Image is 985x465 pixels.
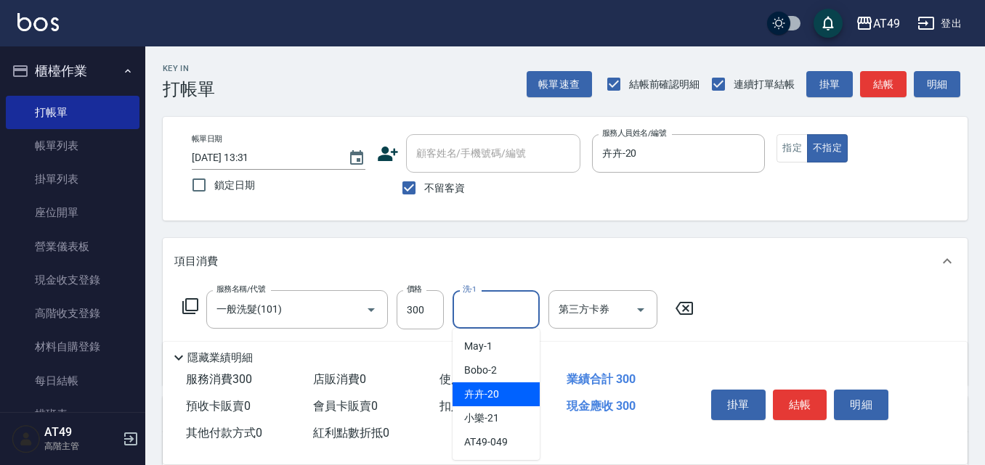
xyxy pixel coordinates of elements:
span: May -1 [464,339,492,354]
button: 掛單 [711,390,766,420]
span: 扣入金 0 [439,399,481,413]
a: 高階收支登錄 [6,297,139,330]
button: 櫃檯作業 [6,52,139,90]
div: 項目消費 [163,238,968,284]
span: 小樂 -21 [464,411,499,426]
span: 店販消費 0 [313,372,366,386]
span: Bobo -2 [464,363,497,378]
p: 高階主管 [44,440,118,453]
span: 使用預收卡 0 [439,372,504,386]
label: 洗-1 [463,284,477,295]
a: 每日結帳 [6,364,139,398]
p: 隱藏業績明細 [187,350,253,366]
label: 帳單日期 [192,133,222,144]
span: 結帳前確認明細 [629,77,700,92]
button: 明細 [834,390,888,420]
span: 現金應收 300 [567,399,636,413]
button: AT49 [850,9,906,38]
button: Open [629,298,652,321]
a: 座位開單 [6,196,139,229]
a: 掛單列表 [6,162,139,196]
a: 打帳單 [6,96,139,129]
button: 帳單速查 [527,71,592,98]
span: 服務消費 300 [186,372,252,386]
button: 結帳 [773,390,827,420]
button: 明細 [914,71,960,98]
a: 材料自購登錄 [6,330,139,363]
h5: AT49 [44,425,118,440]
button: 指定 [777,134,808,162]
span: 卉卉 -20 [464,387,499,402]
button: 登出 [912,10,968,37]
span: 其他付款方式 0 [186,426,262,440]
a: 帳單列表 [6,129,139,162]
span: 業績合計 300 [567,372,636,386]
span: 不留客資 [424,181,465,196]
h2: Key In [163,64,215,73]
div: AT49 [873,15,900,33]
button: 不指定 [807,134,848,162]
input: YYYY/MM/DD hh:mm [192,146,333,170]
button: 結帳 [860,71,907,98]
label: 價格 [407,284,422,295]
span: 預收卡販賣 0 [186,399,251,413]
span: 鎖定日期 [214,178,255,193]
a: 現金收支登錄 [6,263,139,297]
span: AT49 -049 [464,435,508,450]
a: 排班表 [6,398,139,431]
label: 服務名稱/代號 [216,284,265,295]
a: 營業儀表板 [6,230,139,263]
button: Choose date, selected date is 2025-10-08 [339,141,374,176]
button: 掛單 [806,71,853,98]
button: save [814,9,843,38]
label: 服務人員姓名/編號 [602,128,666,139]
img: Person [12,424,41,453]
img: Logo [17,13,59,31]
button: Open [360,298,383,321]
span: 會員卡販賣 0 [313,399,378,413]
span: 紅利點數折抵 0 [313,426,389,440]
p: 項目消費 [174,254,218,269]
h3: 打帳單 [163,79,215,99]
span: 連續打單結帳 [734,77,795,92]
